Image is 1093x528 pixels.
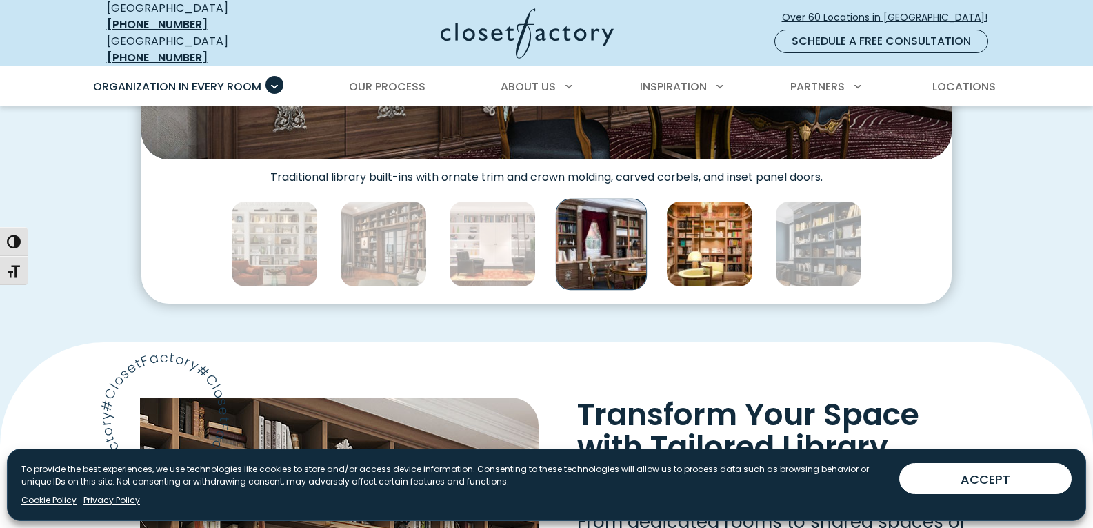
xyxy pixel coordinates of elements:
[774,30,988,53] a: Schedule a Free Consultation
[501,79,556,95] span: About Us
[745,393,919,436] span: Your Space
[577,441,741,505] span: Shelving
[555,198,646,289] img: Traditional library built-ins with ornate trim and crown molding, carved corbels, and inset panel...
[21,463,888,488] p: To provide the best experiences, we use technologies like cookies to store and/or access device i...
[932,79,996,95] span: Locations
[83,494,140,507] a: Privacy Policy
[640,79,707,95] span: Inspiration
[107,50,208,66] a: [PHONE_NUMBER]
[781,6,999,30] a: Over 60 Locations in [GEOGRAPHIC_DATA]!
[231,201,318,288] img: Custom built-in book shelving with decorative crown molding and library lighting
[349,79,425,95] span: Our Process
[441,8,614,59] img: Closet Factory Logo
[666,201,753,288] img: Built-in shelving featuring built-in window seat and work desk, slanted book display shelf, and a...
[107,33,307,66] div: [GEOGRAPHIC_DATA]
[782,10,999,25] span: Over 60 Locations in [GEOGRAPHIC_DATA]!
[83,68,1010,106] nav: Primary Menu
[107,17,208,32] a: [PHONE_NUMBER]
[577,426,888,468] span: with Tailored Library
[141,159,952,184] figcaption: Traditional library built-ins with ornate trim and crown molding, carved corbels, and inset panel...
[899,463,1072,494] button: ACCEPT
[449,201,536,288] img: Custom wraparound floor-to-ceiling library shelving with built-in desk, crown molding, and a roll...
[775,201,862,288] img: Built-in bookcases with library lighting and crown molding.
[340,201,427,288] img: Custom library book shelves with rolling wood ladder and LED lighting
[21,494,77,507] a: Cookie Policy
[790,79,845,95] span: Partners
[93,79,261,95] span: Organization in Every Room
[577,393,737,436] span: Transform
